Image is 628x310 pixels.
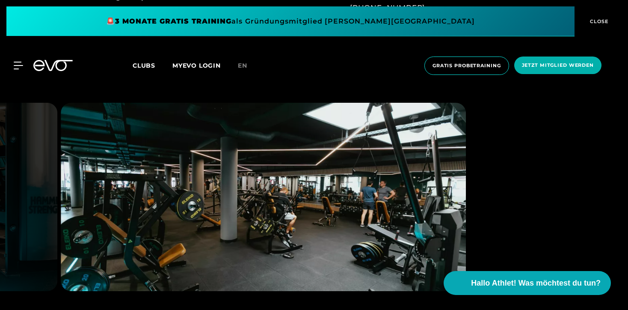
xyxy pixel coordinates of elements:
[588,18,609,25] span: CLOSE
[238,61,258,71] a: en
[133,61,172,69] a: Clubs
[133,62,155,69] span: Clubs
[444,271,611,295] button: Hallo Athlet! Was möchtest du tun?
[522,62,594,69] span: Jetzt Mitglied werden
[432,62,501,69] span: Gratis Probetraining
[61,103,466,291] img: evofitness
[512,57,604,75] a: Jetzt Mitglied werden
[575,6,622,36] button: CLOSE
[422,57,512,75] a: Gratis Probetraining
[172,62,221,69] a: MYEVO LOGIN
[471,277,601,289] span: Hallo Athlet! Was möchtest du tun?
[238,62,247,69] span: en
